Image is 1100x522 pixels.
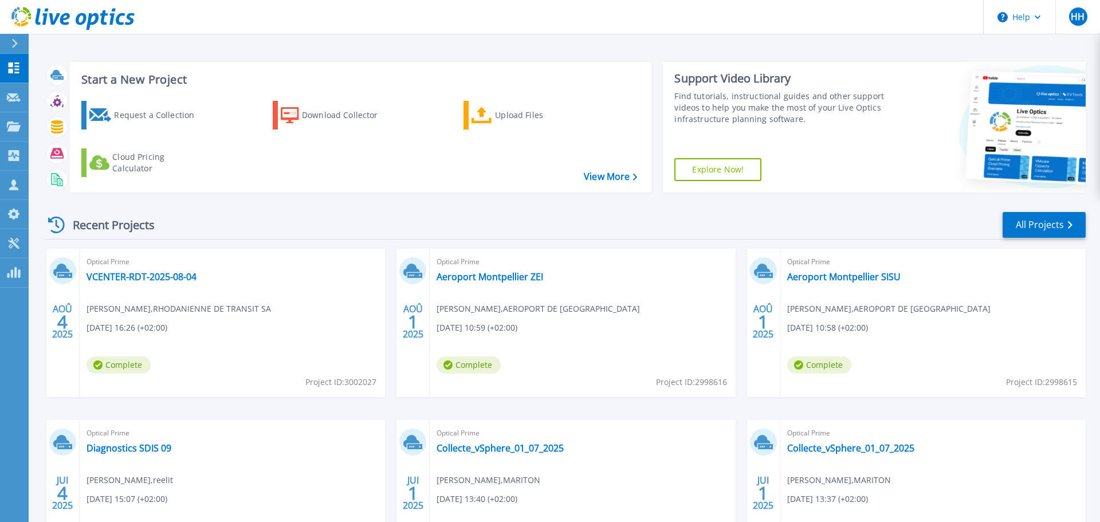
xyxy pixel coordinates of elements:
[495,104,587,127] div: Upload Files
[52,472,73,514] div: JUI 2025
[81,101,209,129] a: Request a Collection
[463,101,591,129] a: Upload Files
[787,442,914,454] a: Collecte_vSphere_01_07_2025
[114,104,206,127] div: Request a Collection
[437,303,640,315] span: [PERSON_NAME] , AEROPORT DE [GEOGRAPHIC_DATA]
[87,493,167,505] span: [DATE] 15:07 (+02:00)
[437,493,517,505] span: [DATE] 13:40 (+02:00)
[87,427,378,439] span: Optical Prime
[437,356,501,374] span: Complete
[787,303,991,315] span: [PERSON_NAME] , AEROPORT DE [GEOGRAPHIC_DATA]
[44,211,170,239] div: Recent Projects
[408,317,418,327] span: 1
[81,73,637,86] h3: Start a New Project
[57,488,68,498] span: 4
[787,474,891,486] span: [PERSON_NAME] , MARITON
[1003,212,1086,238] a: All Projects
[1006,376,1077,388] span: Project ID: 2998615
[437,427,728,439] span: Optical Prime
[1071,12,1085,21] span: HH
[758,317,768,327] span: 1
[787,321,868,334] span: [DATE] 10:58 (+02:00)
[87,271,197,282] a: VCENTER-RDT-2025-08-04
[87,356,151,374] span: Complete
[402,301,424,343] div: AOÛ 2025
[302,104,394,127] div: Download Collector
[437,256,728,268] span: Optical Prime
[787,356,851,374] span: Complete
[787,256,1079,268] span: Optical Prime
[674,158,761,181] a: Explore Now!
[87,256,378,268] span: Optical Prime
[674,91,890,125] div: Find tutorials, instructional guides and other support videos to help you make the most of your L...
[752,472,774,514] div: JUI 2025
[437,271,543,282] a: Aeroport Montpellier ZEI
[57,317,68,327] span: 4
[87,303,271,315] span: [PERSON_NAME] , RHODANIENNE DE TRANSIT SA
[437,442,564,454] a: Collecte_vSphere_01_07_2025
[52,301,73,343] div: AOÛ 2025
[87,321,167,334] span: [DATE] 16:26 (+02:00)
[656,376,727,388] span: Project ID: 2998616
[81,148,209,177] a: Cloud Pricing Calculator
[87,442,171,454] a: Diagnostics SDIS 09
[402,472,424,514] div: JUI 2025
[584,171,637,182] a: View More
[787,271,901,282] a: Aeroport Montpellier SISU
[112,151,204,174] div: Cloud Pricing Calculator
[787,427,1079,439] span: Optical Prime
[273,101,400,129] a: Download Collector
[87,474,173,486] span: [PERSON_NAME] , reelit
[305,376,376,388] span: Project ID: 3002027
[758,488,768,498] span: 1
[787,493,868,505] span: [DATE] 13:37 (+02:00)
[408,488,418,498] span: 1
[437,321,517,334] span: [DATE] 10:59 (+02:00)
[437,474,540,486] span: [PERSON_NAME] , MARITON
[752,301,774,343] div: AOÛ 2025
[674,71,890,86] div: Support Video Library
